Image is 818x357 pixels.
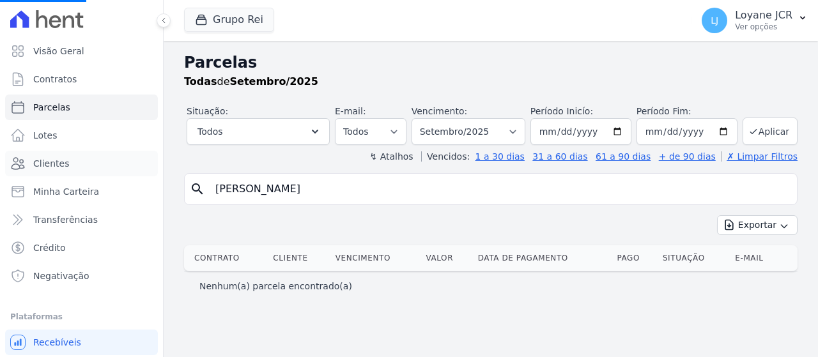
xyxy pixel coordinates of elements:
span: Todos [197,124,222,139]
th: Cliente [268,245,330,271]
div: Plataformas [10,309,153,324]
th: Pago [612,245,657,271]
i: search [190,181,205,197]
strong: Setembro/2025 [230,75,318,87]
button: Exportar [717,215,798,235]
p: Ver opções [735,22,792,32]
span: Visão Geral [33,45,84,57]
a: 61 a 90 dias [596,151,651,162]
th: Valor [421,245,472,271]
span: Minha Carteira [33,185,99,198]
a: Clientes [5,151,158,176]
a: Negativação [5,263,158,289]
button: Grupo Rei [184,8,274,32]
a: Lotes [5,123,158,148]
a: Minha Carteira [5,179,158,204]
label: Período Inicío: [530,106,593,116]
span: Contratos [33,73,77,86]
label: ↯ Atalhos [369,151,413,162]
a: Crédito [5,235,158,261]
span: Clientes [33,157,69,170]
span: Crédito [33,241,66,254]
p: Loyane JCR [735,9,792,22]
a: 1 a 30 dias [475,151,525,162]
th: E-mail [730,245,783,271]
a: Transferências [5,207,158,232]
strong: Todas [184,75,217,87]
span: Negativação [33,270,89,282]
span: Recebíveis [33,336,81,349]
label: Vencidos: [421,151,470,162]
label: Período Fim: [637,105,737,118]
span: LJ [711,16,718,25]
a: ✗ Limpar Filtros [721,151,798,162]
button: Todos [187,118,330,145]
th: Vencimento [330,245,421,271]
a: Parcelas [5,95,158,120]
th: Situação [658,245,730,271]
p: de [184,74,318,89]
a: Visão Geral [5,38,158,64]
input: Buscar por nome do lote ou do cliente [208,176,792,202]
a: 31 a 60 dias [532,151,587,162]
a: + de 90 dias [659,151,716,162]
th: Contrato [184,245,268,271]
label: E-mail: [335,106,366,116]
span: Parcelas [33,101,70,114]
h2: Parcelas [184,51,798,74]
button: Aplicar [743,118,798,145]
label: Vencimento: [412,106,467,116]
a: Recebíveis [5,330,158,355]
th: Data de Pagamento [473,245,612,271]
label: Situação: [187,106,228,116]
p: Nenhum(a) parcela encontrado(a) [199,280,352,292]
a: Contratos [5,66,158,92]
span: Transferências [33,213,98,226]
span: Lotes [33,129,58,142]
button: LJ Loyane JCR Ver opções [691,3,818,38]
